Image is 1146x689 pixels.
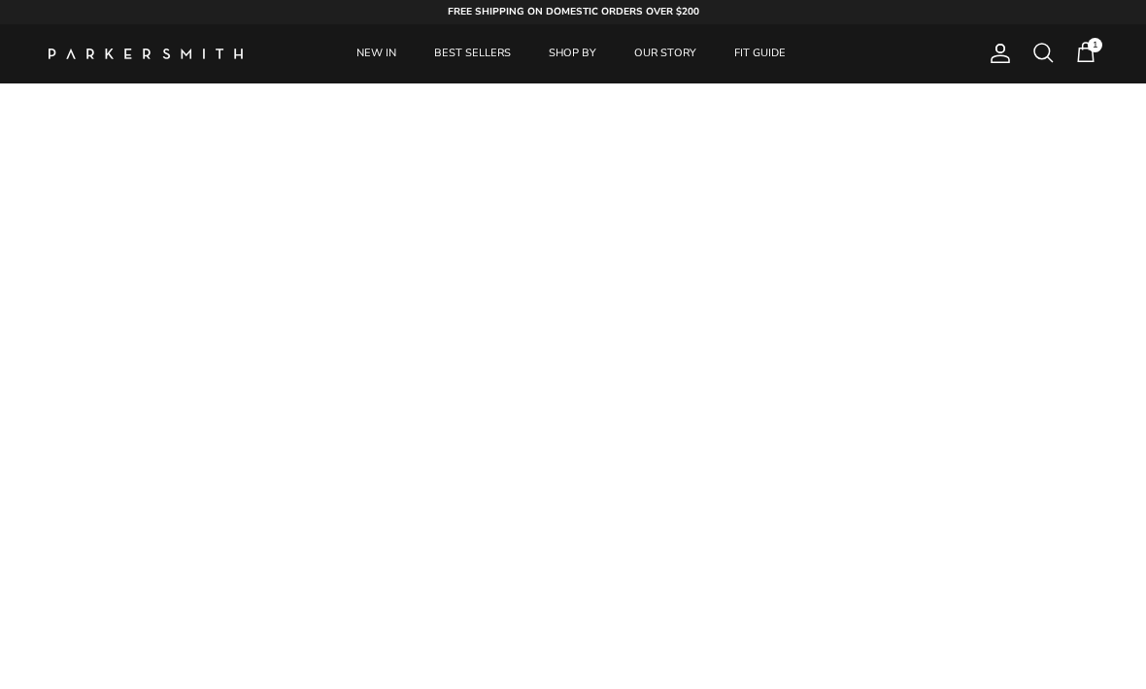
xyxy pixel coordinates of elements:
a: NEW IN [339,24,414,83]
a: SHOP BY [531,24,614,83]
span: 1 [1088,38,1102,52]
a: Parker Smith [49,49,243,59]
a: 1 [1074,41,1097,66]
a: Account [981,42,1012,65]
div: Primary [289,24,853,83]
a: OUR STORY [617,24,714,83]
strong: FREE SHIPPING ON DOMESTIC ORDERS OVER $200 [448,5,699,18]
a: FIT GUIDE [717,24,803,83]
a: BEST SELLERS [417,24,528,83]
